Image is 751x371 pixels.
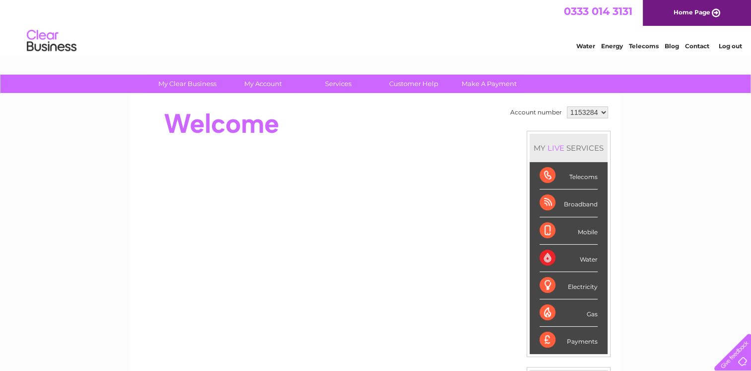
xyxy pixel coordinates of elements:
[146,75,228,93] a: My Clear Business
[601,42,623,50] a: Energy
[685,42,709,50] a: Contact
[665,42,679,50] a: Blog
[530,134,608,162] div: MY SERVICES
[540,217,598,245] div: Mobile
[373,75,455,93] a: Customer Help
[297,75,379,93] a: Services
[576,42,595,50] a: Water
[540,162,598,189] div: Telecoms
[448,75,530,93] a: Make A Payment
[222,75,304,93] a: My Account
[540,272,598,299] div: Electricity
[540,245,598,272] div: Water
[564,5,632,17] a: 0333 014 3131
[540,189,598,217] div: Broadband
[718,42,742,50] a: Log out
[540,327,598,354] div: Payments
[629,42,659,50] a: Telecoms
[508,104,564,121] td: Account number
[546,143,566,153] div: LIVE
[540,299,598,327] div: Gas
[141,5,611,48] div: Clear Business is a trading name of Verastar Limited (registered in [GEOGRAPHIC_DATA] No. 3667643...
[26,26,77,56] img: logo.png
